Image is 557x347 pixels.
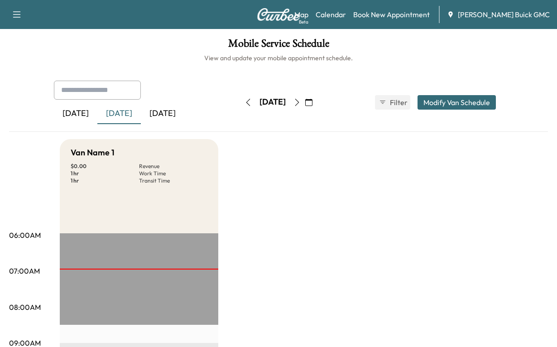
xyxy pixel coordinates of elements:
[257,8,300,21] img: Curbee Logo
[259,96,286,108] div: [DATE]
[9,38,548,53] h1: Mobile Service Schedule
[418,95,496,110] button: Modify Van Schedule
[9,53,548,63] h6: View and update your mobile appointment schedule.
[9,265,40,276] p: 07:00AM
[71,170,139,177] p: 1 hr
[9,302,41,313] p: 08:00AM
[71,146,115,159] h5: Van Name 1
[141,103,184,124] div: [DATE]
[353,9,430,20] a: Book New Appointment
[54,103,97,124] div: [DATE]
[458,9,550,20] span: [PERSON_NAME] Buick GMC
[139,170,207,177] p: Work Time
[139,177,207,184] p: Transit Time
[71,163,139,170] p: $ 0.00
[375,95,410,110] button: Filter
[316,9,346,20] a: Calendar
[294,9,308,20] a: MapBeta
[390,97,406,108] span: Filter
[97,103,141,124] div: [DATE]
[139,163,207,170] p: Revenue
[299,19,308,25] div: Beta
[9,230,41,241] p: 06:00AM
[71,177,139,184] p: 1 hr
